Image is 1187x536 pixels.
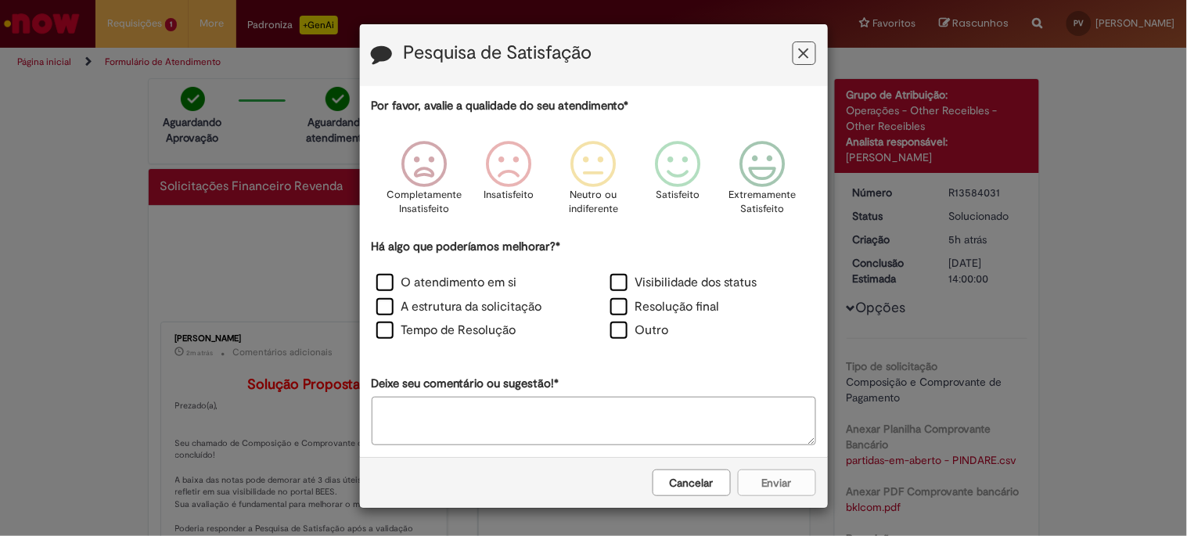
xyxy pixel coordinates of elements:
[484,188,534,203] p: Insatisfeito
[376,298,542,316] label: A estrutura da solicitação
[387,188,462,217] p: Completamente Insatisfeito
[372,239,816,344] div: Há algo que poderíamos melhorar?*
[610,322,669,340] label: Outro
[469,129,549,236] div: Insatisfeito
[372,376,559,392] label: Deixe seu comentário ou sugestão!*
[376,322,516,340] label: Tempo de Resolução
[553,129,633,236] div: Neutro ou indiferente
[610,274,757,292] label: Visibilidade dos status
[656,188,700,203] p: Satisfeito
[565,188,621,217] p: Neutro ou indiferente
[372,98,629,114] label: Por favor, avalie a qualidade do seu atendimento*
[638,129,718,236] div: Satisfeito
[723,129,803,236] div: Extremamente Satisfeito
[404,43,592,63] label: Pesquisa de Satisfação
[729,188,797,217] p: Extremamente Satisfeito
[384,129,464,236] div: Completamente Insatisfeito
[376,274,517,292] label: O atendimento em si
[610,298,720,316] label: Resolução final
[653,469,731,496] button: Cancelar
